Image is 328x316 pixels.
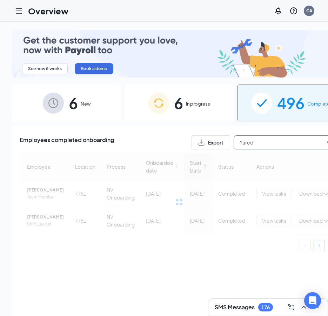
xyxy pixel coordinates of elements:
[306,8,312,14] div: CA
[174,91,183,115] span: 6
[192,135,230,149] button: Export
[186,100,210,107] span: In progress
[286,302,297,313] button: ComposeMessage
[20,135,114,149] span: Employees completed onboarding
[28,5,68,17] h1: Overview
[274,7,282,15] svg: Notifications
[300,303,308,311] svg: ChevronUp
[81,100,91,107] span: New
[208,140,223,145] span: Export
[298,302,309,313] button: ChevronUp
[75,63,113,74] button: Book a demo
[304,292,321,309] div: Open Intercom Messenger
[15,7,23,15] svg: Hamburger
[287,303,295,311] svg: ComposeMessage
[215,303,255,311] h3: SMS Messages
[277,91,304,115] span: 496
[22,63,68,74] button: See how it works
[289,7,298,15] svg: QuestionInfo
[69,91,78,115] span: 6
[261,304,270,310] div: 176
